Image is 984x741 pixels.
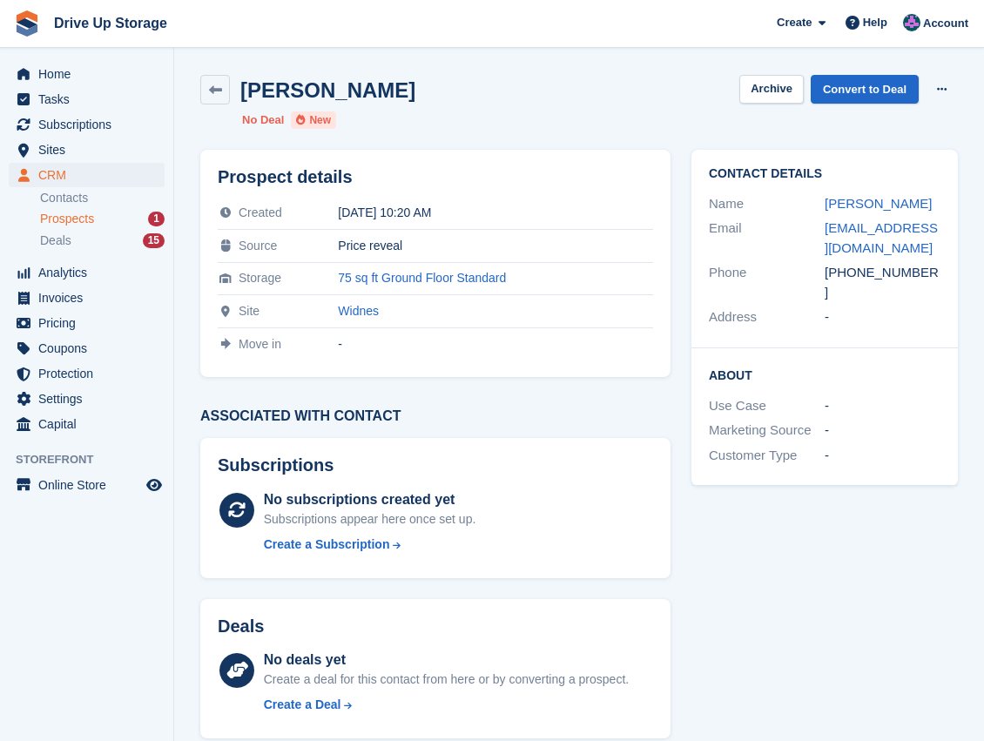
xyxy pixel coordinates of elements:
[825,220,938,255] a: [EMAIL_ADDRESS][DOMAIN_NAME]
[338,205,653,219] div: [DATE] 10:20 AM
[709,219,825,258] div: Email
[40,232,165,250] a: Deals 15
[239,271,281,285] span: Storage
[40,211,94,227] span: Prospects
[239,205,282,219] span: Created
[40,210,165,228] a: Prospects 1
[709,307,825,327] div: Address
[338,337,653,351] div: -
[777,14,812,31] span: Create
[264,696,341,714] div: Create a Deal
[148,212,165,226] div: 1
[9,163,165,187] a: menu
[825,196,932,211] a: [PERSON_NAME]
[338,304,379,318] a: Widnes
[825,446,940,466] div: -
[38,361,143,386] span: Protection
[264,536,390,554] div: Create a Subscription
[9,473,165,497] a: menu
[239,239,277,253] span: Source
[825,396,940,416] div: -
[38,112,143,137] span: Subscriptions
[38,286,143,310] span: Invoices
[709,396,825,416] div: Use Case
[239,337,281,351] span: Move in
[264,489,476,510] div: No subscriptions created yet
[825,263,940,302] div: [PHONE_NUMBER]
[739,75,804,104] button: Archive
[9,62,165,86] a: menu
[825,421,940,441] div: -
[9,412,165,436] a: menu
[709,421,825,441] div: Marketing Source
[38,412,143,436] span: Capital
[709,366,940,383] h2: About
[218,616,264,637] h2: Deals
[338,271,506,285] a: 75 sq ft Ground Floor Standard
[264,670,629,689] div: Create a deal for this contact from here or by converting a prospect.
[14,10,40,37] img: stora-icon-8386f47178a22dfd0bd8f6a31ec36ba5ce8667c1dd55bd0f319d3a0aa187defe.svg
[38,336,143,360] span: Coupons
[825,307,940,327] div: -
[144,475,165,495] a: Preview store
[239,304,259,318] span: Site
[811,75,919,104] a: Convert to Deal
[338,239,653,253] div: Price reveal
[9,387,165,411] a: menu
[143,233,165,248] div: 15
[9,286,165,310] a: menu
[38,87,143,111] span: Tasks
[9,112,165,137] a: menu
[264,650,629,670] div: No deals yet
[40,190,165,206] a: Contacts
[264,536,476,554] a: Create a Subscription
[242,111,284,129] li: No Deal
[9,87,165,111] a: menu
[218,167,653,187] h2: Prospect details
[38,473,143,497] span: Online Store
[264,696,629,714] a: Create a Deal
[9,311,165,335] a: menu
[709,167,940,181] h2: Contact Details
[38,260,143,285] span: Analytics
[47,9,174,37] a: Drive Up Storage
[903,14,920,31] img: Andy
[38,163,143,187] span: CRM
[9,138,165,162] a: menu
[200,408,671,424] h3: Associated with contact
[291,111,336,129] li: New
[38,62,143,86] span: Home
[16,451,173,468] span: Storefront
[38,387,143,411] span: Settings
[863,14,887,31] span: Help
[264,510,476,529] div: Subscriptions appear here once set up.
[709,446,825,466] div: Customer Type
[9,260,165,285] a: menu
[40,232,71,249] span: Deals
[923,15,968,32] span: Account
[709,263,825,302] div: Phone
[9,361,165,386] a: menu
[9,336,165,360] a: menu
[38,311,143,335] span: Pricing
[240,78,415,102] h2: [PERSON_NAME]
[709,194,825,214] div: Name
[218,455,653,475] h2: Subscriptions
[38,138,143,162] span: Sites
